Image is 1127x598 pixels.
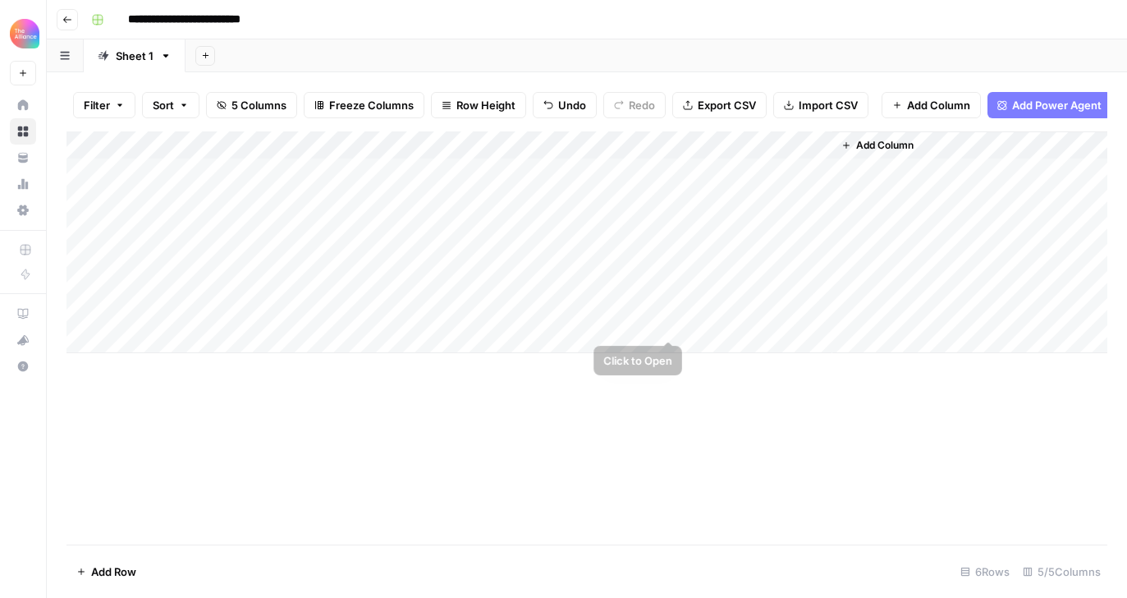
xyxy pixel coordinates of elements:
[84,39,186,72] a: Sheet 1
[10,118,36,145] a: Browse
[153,97,174,113] span: Sort
[1016,559,1107,585] div: 5/5 Columns
[799,97,858,113] span: Import CSV
[66,559,146,585] button: Add Row
[856,138,914,153] span: Add Column
[533,92,597,118] button: Undo
[10,13,36,54] button: Workspace: Alliance
[835,135,920,156] button: Add Column
[773,92,868,118] button: Import CSV
[10,301,36,327] a: AirOps Academy
[1012,97,1102,113] span: Add Power Agent
[10,171,36,197] a: Usage
[698,97,756,113] span: Export CSV
[142,92,199,118] button: Sort
[231,97,286,113] span: 5 Columns
[91,563,136,580] span: Add Row
[882,92,981,118] button: Add Column
[116,48,153,64] div: Sheet 1
[10,197,36,223] a: Settings
[954,559,1016,585] div: 6 Rows
[11,328,35,352] div: What's new?
[987,92,1111,118] button: Add Power Agent
[10,327,36,353] button: What's new?
[84,97,110,113] span: Filter
[629,97,655,113] span: Redo
[73,92,135,118] button: Filter
[329,97,414,113] span: Freeze Columns
[456,97,515,113] span: Row Height
[907,97,970,113] span: Add Column
[603,92,666,118] button: Redo
[431,92,526,118] button: Row Height
[10,92,36,118] a: Home
[558,97,586,113] span: Undo
[672,92,767,118] button: Export CSV
[10,353,36,379] button: Help + Support
[10,145,36,171] a: Your Data
[304,92,424,118] button: Freeze Columns
[10,19,39,48] img: Alliance Logo
[206,92,297,118] button: 5 Columns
